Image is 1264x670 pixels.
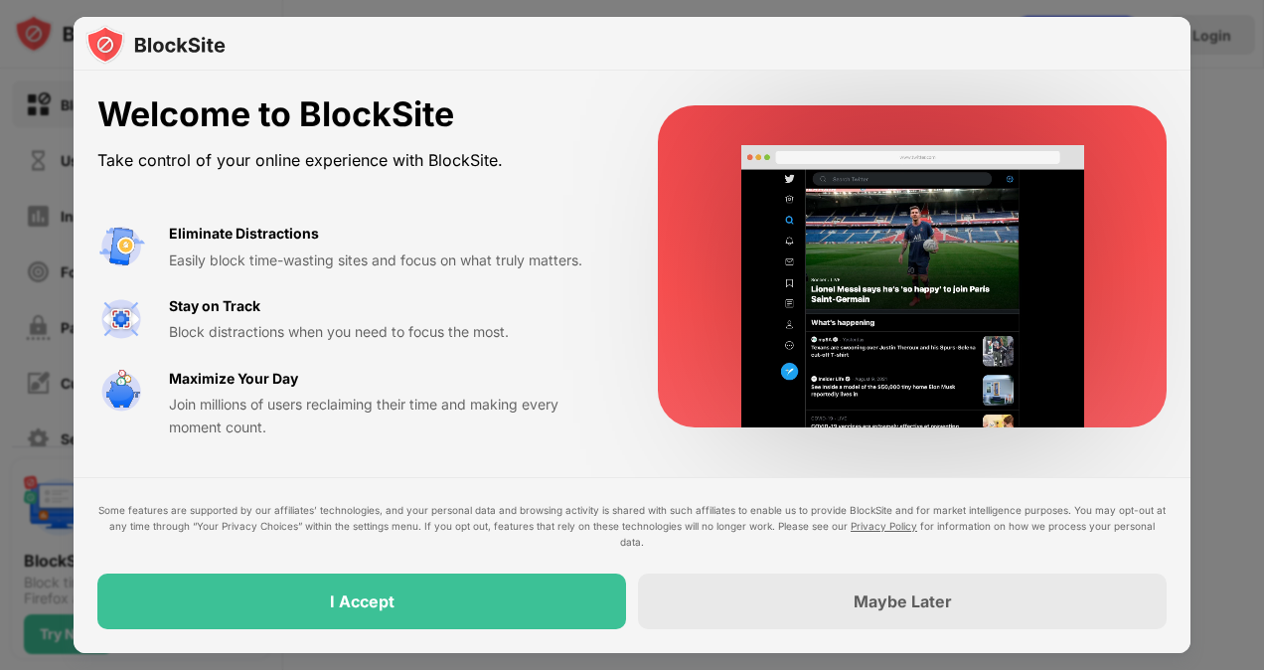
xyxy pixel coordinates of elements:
img: value-avoid-distractions.svg [97,223,145,270]
img: logo-blocksite.svg [85,25,226,65]
div: Maybe Later [854,591,952,611]
img: value-focus.svg [97,295,145,343]
div: Maximize Your Day [169,368,298,390]
div: Eliminate Distractions [169,223,319,245]
iframe: Sign in with Google Dialog [856,20,1244,378]
div: Some features are supported by our affiliates’ technologies, and your personal data and browsing ... [97,502,1167,550]
img: value-safe-time.svg [97,368,145,416]
div: Join millions of users reclaiming their time and making every moment count. [169,394,610,438]
div: Easily block time-wasting sites and focus on what truly matters. [169,250,610,271]
div: Take control of your online experience with BlockSite. [97,146,610,175]
div: Block distractions when you need to focus the most. [169,321,610,343]
div: Stay on Track [169,295,260,317]
div: I Accept [330,591,395,611]
div: Welcome to BlockSite [97,94,610,135]
a: Privacy Policy [851,520,917,532]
